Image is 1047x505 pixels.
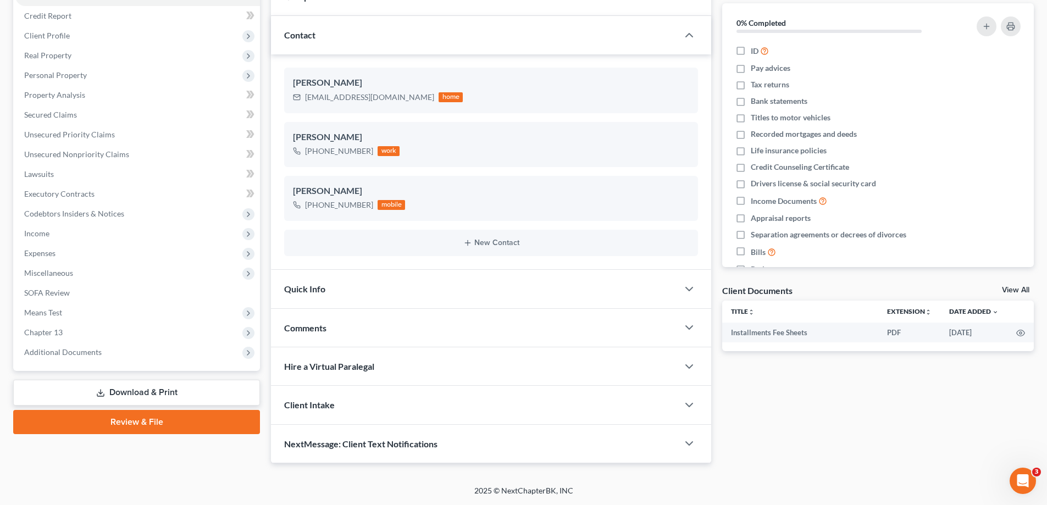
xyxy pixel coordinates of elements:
[15,85,260,105] a: Property Analysis
[15,145,260,164] a: Unsecured Nonpriority Claims
[15,125,260,145] a: Unsecured Priority Claims
[751,178,876,189] span: Drivers license & social security card
[24,189,95,198] span: Executory Contracts
[378,200,405,210] div: mobile
[24,169,54,179] span: Lawsuits
[24,90,85,99] span: Property Analysis
[284,284,325,294] span: Quick Info
[1010,468,1036,494] iframe: Intercom live chat
[24,248,56,258] span: Expenses
[24,31,70,40] span: Client Profile
[15,6,260,26] a: Credit Report
[751,247,766,258] span: Bills
[210,485,837,505] div: 2025 © NextChapterBK, INC
[13,410,260,434] a: Review & File
[15,105,260,125] a: Secured Claims
[24,51,71,60] span: Real Property
[887,307,932,315] a: Extensionunfold_more
[24,347,102,357] span: Additional Documents
[949,307,999,315] a: Date Added expand_more
[284,399,335,410] span: Client Intake
[284,30,315,40] span: Contact
[751,264,857,275] span: Retirement account statements
[293,238,689,247] button: New Contact
[24,130,115,139] span: Unsecured Priority Claims
[24,308,62,317] span: Means Test
[24,229,49,238] span: Income
[748,309,755,315] i: unfold_more
[15,184,260,204] a: Executory Contracts
[751,229,906,240] span: Separation agreements or decrees of divorces
[293,131,689,144] div: [PERSON_NAME]
[284,439,437,449] span: NextMessage: Client Text Notifications
[24,288,70,297] span: SOFA Review
[992,309,999,315] i: expand_more
[13,380,260,406] a: Download & Print
[284,323,326,333] span: Comments
[731,307,755,315] a: Titleunfold_more
[751,96,807,107] span: Bank statements
[293,185,689,198] div: [PERSON_NAME]
[751,129,857,140] span: Recorded mortgages and deeds
[722,285,793,296] div: Client Documents
[378,146,400,156] div: work
[15,164,260,184] a: Lawsuits
[722,323,878,342] td: Installments Fee Sheets
[751,63,790,74] span: Pay advices
[305,92,434,103] div: [EMAIL_ADDRESS][DOMAIN_NAME]
[24,268,73,278] span: Miscellaneous
[24,110,77,119] span: Secured Claims
[305,146,373,157] div: [PHONE_NUMBER]
[305,199,373,210] div: [PHONE_NUMBER]
[751,196,817,207] span: Income Documents
[24,209,124,218] span: Codebtors Insiders & Notices
[751,162,849,173] span: Credit Counseling Certificate
[1032,468,1041,476] span: 3
[439,92,463,102] div: home
[24,11,71,20] span: Credit Report
[24,149,129,159] span: Unsecured Nonpriority Claims
[736,18,786,27] strong: 0% Completed
[925,309,932,315] i: unfold_more
[284,361,374,371] span: Hire a Virtual Paralegal
[751,112,830,123] span: Titles to motor vehicles
[15,283,260,303] a: SOFA Review
[751,145,827,156] span: Life insurance policies
[878,323,940,342] td: PDF
[1002,286,1029,294] a: View All
[751,46,758,57] span: ID
[24,328,63,337] span: Chapter 13
[940,323,1007,342] td: [DATE]
[293,76,689,90] div: [PERSON_NAME]
[751,79,789,90] span: Tax returns
[751,213,811,224] span: Appraisal reports
[24,70,87,80] span: Personal Property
